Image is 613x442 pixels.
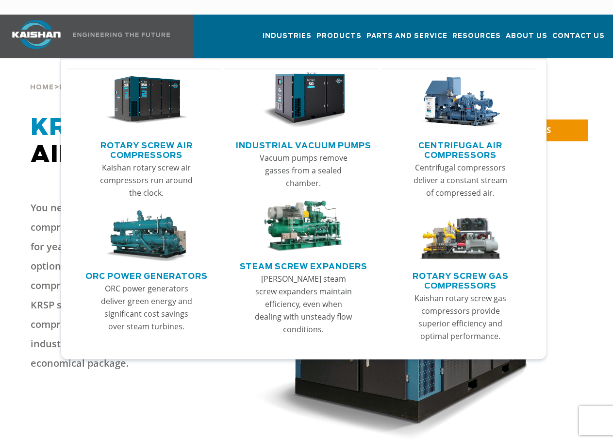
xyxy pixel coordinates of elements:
p: You need a reliable source of compressed air that you can count on for years to come. Failure is ... [31,198,212,373]
img: thumb-Rotary-Screw-Gas-Compressors [419,210,502,262]
p: ORC power generators deliver green energy and significant cost savings over steam turbines. [97,282,196,333]
span: Contact Us [552,31,605,42]
img: thumb-Rotary-Screw-Air-Compressors [105,72,188,128]
img: thumb-Industrial-Vacuum-Pumps [262,72,345,128]
p: Kaishan rotary screw gas compressors provide superior efficiency and optimal performance. [411,292,510,342]
a: Contact Us [552,23,605,56]
a: Industries [263,23,312,56]
img: Engineering the future [73,33,170,37]
a: Products [316,23,362,56]
img: thumb-Steam-Screw-Expanders [262,201,345,252]
a: Home [30,83,54,91]
span: About Us [506,31,547,42]
a: ORC Power Generators [85,268,208,282]
p: [PERSON_NAME] steam screw expanders maintain efficiency, even when dealing with unsteady flow con... [254,272,353,336]
span: Products [59,85,104,91]
a: Parts and Service [366,23,447,56]
span: Home [30,85,54,91]
img: thumb-Centrifugal-Air-Compressors [419,72,502,128]
a: About Us [506,23,547,56]
a: Steam Screw Expanders [240,258,367,272]
p: Kaishan rotary screw air compressors run around the clock. [97,161,196,199]
a: Products [59,83,104,91]
span: Parts and Service [366,31,447,42]
a: Centrifugal Air Compressors [386,137,535,161]
p: Vacuum pumps remove gasses from a sealed chamber. [254,152,353,189]
span: Resources [452,31,501,42]
img: thumb-ORC-Power-Generators [105,210,188,262]
span: KRSP Premium [31,117,240,140]
p: Centrifugal compressors deliver a constant stream of compressed air. [411,161,510,199]
span: Products [316,31,362,42]
a: Rotary Screw Gas Compressors [386,268,535,292]
a: Resources [452,23,501,56]
a: Rotary Screw Air Compressors [72,137,221,161]
span: Air Compressors [31,117,293,167]
div: > > [30,58,249,95]
a: Industrial Vacuum Pumps [236,137,371,152]
span: Industries [263,31,312,42]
